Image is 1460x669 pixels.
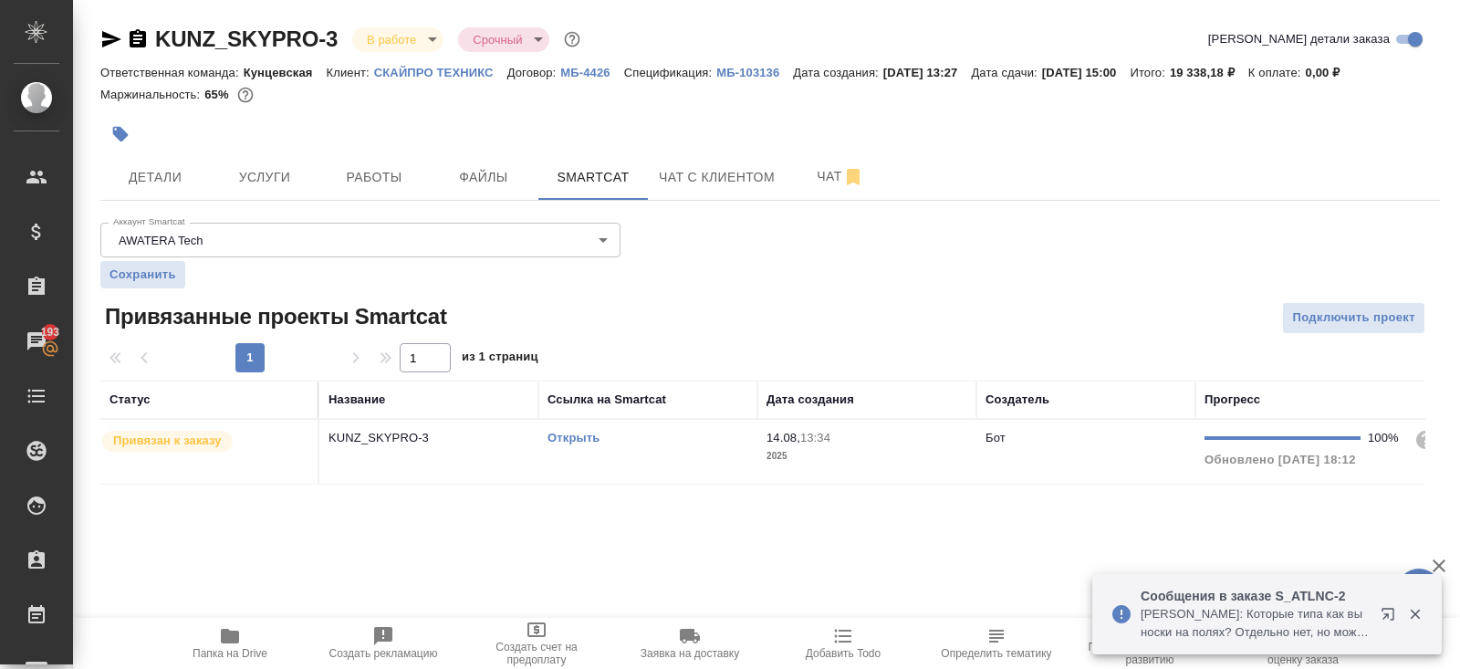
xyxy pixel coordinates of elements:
[547,391,666,409] div: Ссылка на Smartcat
[941,647,1051,660] span: Определить тематику
[100,114,141,154] button: Добавить тэг
[329,647,438,660] span: Создать рекламацию
[1130,66,1169,79] p: Итого:
[507,66,561,79] p: Договор:
[560,64,623,79] a: МБ-4426
[883,66,972,79] p: [DATE] 13:27
[100,261,185,288] button: Сохранить
[244,66,327,79] p: Кунцевская
[327,66,374,79] p: Клиент:
[797,165,884,188] span: Чат
[547,431,600,444] a: Открыть
[100,223,620,257] div: AWATERA Tech
[624,66,716,79] p: Спецификация:
[109,391,151,409] div: Статус
[766,431,800,444] p: 14.08,
[100,66,244,79] p: Ответственная команда:
[111,166,199,189] span: Детали
[5,319,68,364] a: 193
[100,88,204,101] p: Маржинальность:
[1396,569,1442,614] button: 🙏
[1306,66,1354,79] p: 0,00 ₽
[971,66,1041,79] p: Дата сдачи:
[1248,66,1306,79] p: К оплате:
[1042,66,1131,79] p: [DATE] 15:00
[113,233,208,248] button: AWATERA Tech
[793,66,882,79] p: Дата создания:
[1073,618,1226,669] button: Призвать менеджера по развитию
[374,64,507,79] a: СКАЙПРО ТЕХНИКС
[221,166,308,189] span: Услуги
[1204,391,1260,409] div: Прогресс
[1282,302,1425,334] button: Подключить проект
[471,641,602,666] span: Создать счет на предоплату
[462,346,538,372] span: из 1 страниц
[113,432,222,450] p: Привязан к заказу
[153,618,307,669] button: Папка на Drive
[920,618,1073,669] button: Определить тематику
[985,391,1049,409] div: Создатель
[109,266,176,284] span: Сохранить
[766,391,854,409] div: Дата создания
[716,64,793,79] a: МБ-103136
[560,66,623,79] p: МБ-4426
[204,88,233,101] p: 65%
[352,27,443,52] div: В работе
[361,32,422,47] button: В работе
[766,618,920,669] button: Добавить Todo
[1368,429,1400,447] div: 100%
[100,28,122,50] button: Скопировать ссылку для ЯМессенджера
[328,391,385,409] div: Название
[440,166,527,189] span: Файлы
[1208,30,1390,48] span: [PERSON_NAME] детали заказа
[1084,641,1215,666] span: Призвать менеджера по развитию
[460,618,613,669] button: Создать счет на предоплату
[374,66,507,79] p: СКАЙПРО ТЕХНИКС
[659,166,775,189] span: Чат с клиентом
[1141,587,1369,605] p: Сообщения в заказе S_ATLNC-2
[30,323,71,341] span: 193
[560,27,584,51] button: Доп статусы указывают на важность/срочность заказа
[328,429,529,447] p: KUNZ_SKYPRO-3
[766,447,967,465] p: 2025
[641,647,739,660] span: Заявка на доставку
[330,166,418,189] span: Работы
[1370,596,1413,640] button: Открыть в новой вкладке
[716,66,793,79] p: МБ-103136
[1141,605,1369,642] p: [PERSON_NAME]: Которые типа как выноски на полях? Отдельно нет, но можем достать тоже, там немног...
[1396,606,1434,622] button: Закрыть
[800,431,830,444] p: 13:34
[549,166,637,189] span: Smartcat
[467,32,527,47] button: Срочный
[1204,453,1356,466] span: Обновлено [DATE] 18:12
[985,431,1006,444] p: Бот
[155,26,338,51] a: KUNZ_SKYPRO-3
[1170,66,1248,79] p: 19 338,18 ₽
[127,28,149,50] button: Скопировать ссылку
[234,83,257,107] button: 5628.00 RUB;
[1292,308,1415,329] span: Подключить проект
[806,647,881,660] span: Добавить Todo
[458,27,549,52] div: В работе
[613,618,766,669] button: Заявка на доставку
[100,302,447,331] span: Привязанные проекты Smartcat
[842,166,864,188] svg: Отписаться
[307,618,460,669] button: Создать рекламацию
[193,647,267,660] span: Папка на Drive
